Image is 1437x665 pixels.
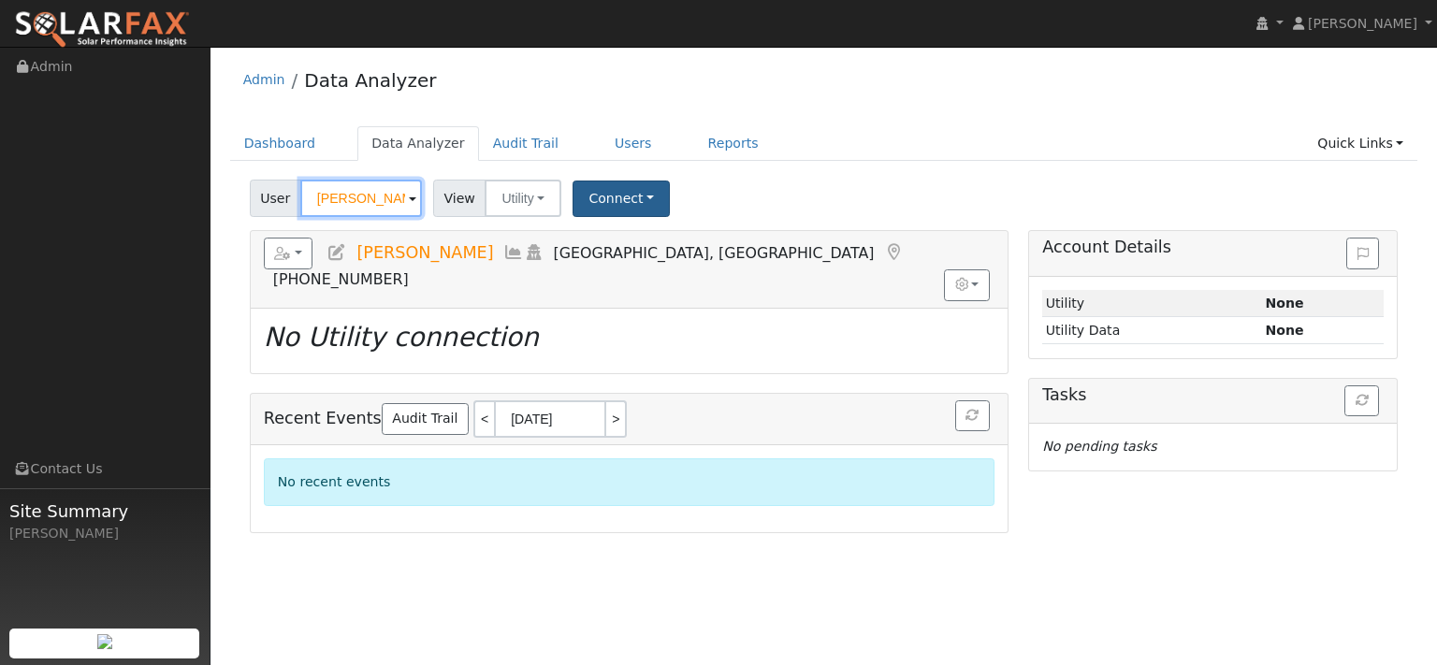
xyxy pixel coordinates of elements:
[9,524,200,543] div: [PERSON_NAME]
[433,180,486,217] span: View
[1308,16,1417,31] span: [PERSON_NAME]
[14,10,190,50] img: SolarFax
[382,403,469,435] a: Audit Trail
[264,458,994,506] div: No recent events
[573,181,670,217] button: Connect
[1042,385,1384,405] h5: Tasks
[356,243,493,262] span: [PERSON_NAME]
[327,243,347,262] a: Edit User (34963)
[473,400,494,438] a: <
[230,126,330,161] a: Dashboard
[479,126,573,161] a: Audit Trail
[250,180,301,217] span: User
[1042,290,1262,317] td: Utility
[97,634,112,649] img: retrieve
[243,72,285,87] a: Admin
[485,180,561,217] button: Utility
[1265,323,1303,338] strong: None
[606,400,627,438] a: >
[273,270,409,288] span: [PHONE_NUMBER]
[554,244,875,262] span: [GEOGRAPHIC_DATA], [GEOGRAPHIC_DATA]
[524,243,544,262] a: Login As (last Never)
[955,400,990,432] button: Refresh
[1303,126,1417,161] a: Quick Links
[1346,238,1379,269] button: Issue History
[601,126,666,161] a: Users
[1042,317,1262,344] td: Utility Data
[304,69,436,92] a: Data Analyzer
[503,243,524,262] a: Multi-Series Graph
[883,243,904,262] a: Map
[1344,385,1379,417] button: Refresh
[1042,439,1156,454] i: No pending tasks
[1042,238,1384,257] h5: Account Details
[264,400,994,438] h5: Recent Events
[300,180,422,217] input: Select a User
[264,322,539,353] i: No Utility connection
[694,126,773,161] a: Reports
[357,126,479,161] a: Data Analyzer
[1265,296,1303,311] strong: ID: null, authorized: None
[9,499,200,524] span: Site Summary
